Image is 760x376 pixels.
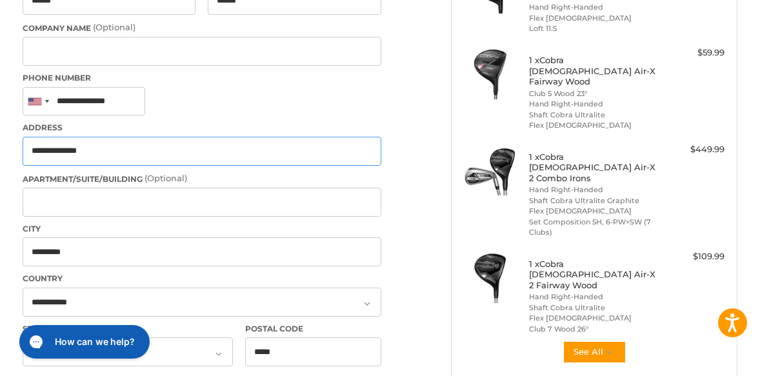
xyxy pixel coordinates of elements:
[529,55,656,86] h4: 1 x Cobra [DEMOGRAPHIC_DATA] Air-X Fairway Wood
[529,259,656,290] h4: 1 x Cobra [DEMOGRAPHIC_DATA] Air-X 2 Fairway Wood
[93,22,135,32] small: (Optional)
[529,99,656,110] li: Hand Right-Handed
[563,341,626,364] button: See All
[529,217,656,238] li: Set Composition 5H, 6-PW+SW (7 Clubs)
[529,88,656,99] li: Club 5 Wood 23°
[529,184,656,195] li: Hand Right-Handed
[13,321,154,363] iframe: Gorgias live chat messenger
[23,88,53,115] div: United States: +1
[529,195,656,206] li: Shaft Cobra Ultralite Graphite
[654,341,760,376] iframe: Google Customer Reviews
[529,324,656,335] li: Club 7 Wood 26°
[23,72,381,84] label: Phone Number
[529,120,656,131] li: Flex [DEMOGRAPHIC_DATA]
[245,323,381,335] label: Postal Code
[529,302,656,313] li: Shaft Cobra Ultralite
[659,250,725,263] div: $109.99
[659,143,725,156] div: $449.99
[23,172,381,185] label: Apartment/Suite/Building
[23,122,381,134] label: Address
[529,313,656,324] li: Flex [DEMOGRAPHIC_DATA]
[23,273,381,284] label: Country
[529,206,656,217] li: Flex [DEMOGRAPHIC_DATA]
[529,13,656,24] li: Flex [DEMOGRAPHIC_DATA]
[23,223,381,235] label: City
[529,23,656,34] li: Loft 11.5
[659,46,725,59] div: $59.99
[529,2,656,13] li: Hand Right-Handed
[145,173,187,183] small: (Optional)
[23,21,381,34] label: Company Name
[529,292,656,302] li: Hand Right-Handed
[529,152,656,183] h4: 1 x Cobra [DEMOGRAPHIC_DATA] Air-X 2 Combo Irons
[529,110,656,121] li: Shaft Cobra Ultralite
